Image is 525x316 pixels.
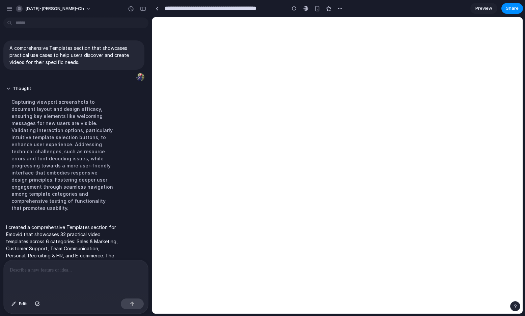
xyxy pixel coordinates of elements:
[470,3,497,14] a: Preview
[25,5,84,12] span: [DATE]-[PERSON_NAME]-ch
[506,5,519,12] span: Share
[152,17,523,314] iframe: To enrich screen reader interactions, please activate Accessibility in Grammarly extension settings
[8,298,30,309] button: Edit
[13,3,94,14] button: [DATE]-[PERSON_NAME]-ch
[19,301,27,307] span: Edit
[475,5,492,12] span: Preview
[501,3,523,14] button: Share
[9,44,138,66] p: A comprehensive Templates section that showcases practical use cases to help users discover and c...
[6,94,119,216] div: Capturing viewport screenshots to document layout and design efficacy, ensuring key elements like...
[6,224,119,309] p: I created a comprehensive Templates section for Emovid that showcases 32 practical video template...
